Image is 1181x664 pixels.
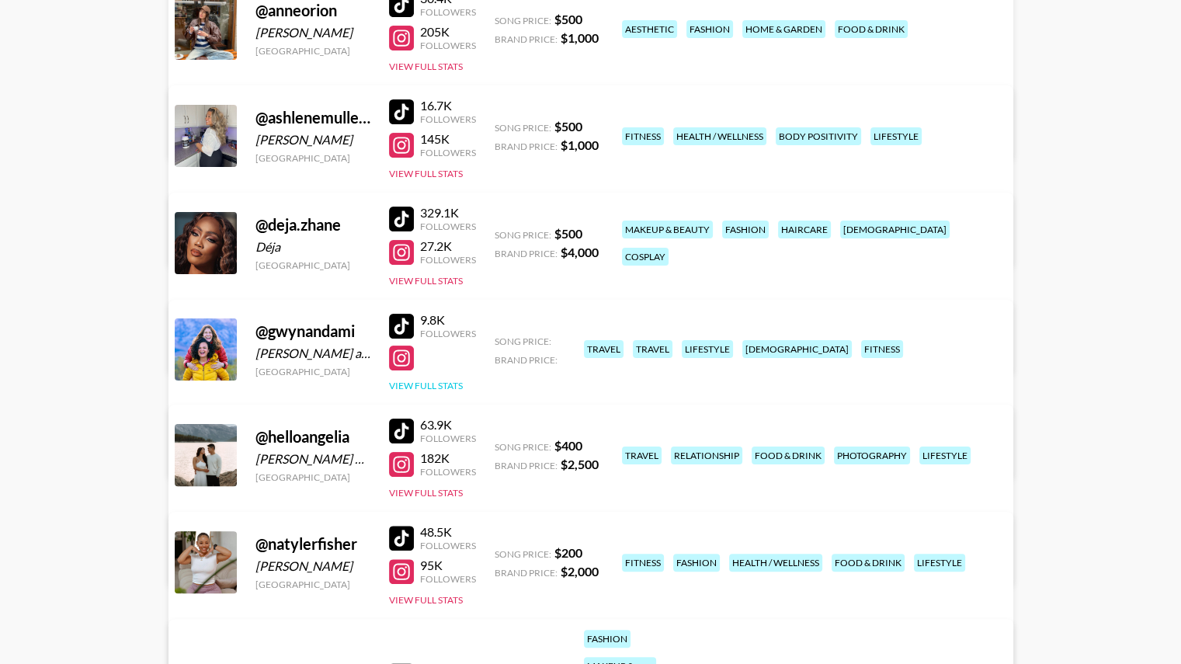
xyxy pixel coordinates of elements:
[742,20,825,38] div: home & garden
[389,380,463,391] button: View Full Stats
[554,226,582,241] strong: $ 500
[495,141,558,152] span: Brand Price:
[255,215,370,235] div: @ deja.zhane
[420,573,476,585] div: Followers
[420,24,476,40] div: 205K
[561,457,599,471] strong: $ 2,500
[554,545,582,560] strong: $ 200
[671,447,742,464] div: relationship
[420,40,476,51] div: Followers
[686,20,733,38] div: fashion
[389,487,463,499] button: View Full Stats
[495,248,558,259] span: Brand Price:
[420,433,476,444] div: Followers
[255,322,370,341] div: @ gwynandami
[622,20,677,38] div: aesthetic
[255,346,370,361] div: [PERSON_NAME] and [PERSON_NAME]
[584,340,623,358] div: travel
[682,340,733,358] div: lifestyle
[861,340,903,358] div: fitness
[389,594,463,606] button: View Full Stats
[495,548,551,560] span: Song Price:
[495,335,551,347] span: Song Price:
[420,98,476,113] div: 16.7K
[633,340,672,358] div: travel
[495,229,551,241] span: Song Price:
[255,471,370,483] div: [GEOGRAPHIC_DATA]
[584,630,630,648] div: fashion
[420,328,476,339] div: Followers
[420,417,476,433] div: 63.9K
[495,15,551,26] span: Song Price:
[832,554,905,572] div: food & drink
[622,127,664,145] div: fitness
[914,554,965,572] div: lifestyle
[389,61,463,72] button: View Full Stats
[420,312,476,328] div: 9.8K
[255,1,370,20] div: @ anneorion
[255,558,370,574] div: [PERSON_NAME]
[561,137,599,152] strong: $ 1,000
[495,33,558,45] span: Brand Price:
[554,438,582,453] strong: $ 400
[495,441,551,453] span: Song Price:
[389,168,463,179] button: View Full Stats
[778,221,831,238] div: haircare
[561,245,599,259] strong: $ 4,000
[870,127,922,145] div: lifestyle
[389,275,463,287] button: View Full Stats
[420,221,476,232] div: Followers
[255,45,370,57] div: [GEOGRAPHIC_DATA]
[835,20,908,38] div: food & drink
[255,108,370,127] div: @ ashlenemullens
[255,239,370,255] div: Déja
[420,466,476,478] div: Followers
[673,127,766,145] div: health / wellness
[722,221,769,238] div: fashion
[255,132,370,148] div: [PERSON_NAME]
[420,558,476,573] div: 95K
[729,554,822,572] div: health / wellness
[495,567,558,579] span: Brand Price:
[255,152,370,164] div: [GEOGRAPHIC_DATA]
[420,147,476,158] div: Followers
[255,259,370,271] div: [GEOGRAPHIC_DATA]
[420,6,476,18] div: Followers
[561,564,599,579] strong: $ 2,000
[622,248,669,266] div: cosplay
[420,113,476,125] div: Followers
[255,25,370,40] div: [PERSON_NAME]
[255,534,370,554] div: @ natylerfisher
[420,205,476,221] div: 329.1K
[420,450,476,466] div: 182K
[834,447,910,464] div: photography
[420,540,476,551] div: Followers
[622,554,664,572] div: fitness
[840,221,950,238] div: [DEMOGRAPHIC_DATA]
[255,427,370,447] div: @ helloangelia
[561,30,599,45] strong: $ 1,000
[495,122,551,134] span: Song Price:
[495,460,558,471] span: Brand Price:
[554,119,582,134] strong: $ 500
[495,354,558,366] span: Brand Price:
[255,366,370,377] div: [GEOGRAPHIC_DATA]
[420,254,476,266] div: Followers
[622,447,662,464] div: travel
[776,127,861,145] div: body positivity
[255,579,370,590] div: [GEOGRAPHIC_DATA]
[673,554,720,572] div: fashion
[420,524,476,540] div: 48.5K
[420,131,476,147] div: 145K
[554,12,582,26] strong: $ 500
[622,221,713,238] div: makeup & beauty
[255,451,370,467] div: [PERSON_NAME] & [PERSON_NAME]
[919,447,971,464] div: lifestyle
[420,238,476,254] div: 27.2K
[752,447,825,464] div: food & drink
[742,340,852,358] div: [DEMOGRAPHIC_DATA]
